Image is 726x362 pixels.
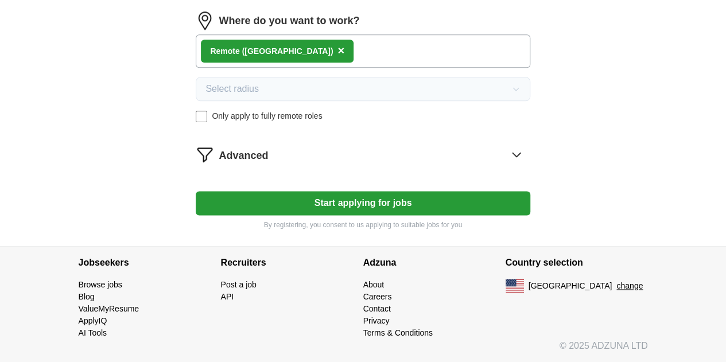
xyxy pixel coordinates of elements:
[337,42,344,60] button: ×
[210,45,333,57] div: Remote ([GEOGRAPHIC_DATA])
[196,111,207,122] input: Only apply to fully remote roles
[529,280,612,292] span: [GEOGRAPHIC_DATA]
[219,148,268,164] span: Advanced
[79,280,122,289] a: Browse jobs
[363,304,391,313] a: Contact
[363,328,433,337] a: Terms & Conditions
[205,82,259,96] span: Select radius
[337,44,344,57] span: ×
[79,316,107,325] a: ApplyIQ
[616,280,643,292] button: change
[79,304,139,313] a: ValueMyResume
[219,13,359,29] label: Where do you want to work?
[196,11,214,30] img: location.png
[196,220,530,230] p: By registering, you consent to us applying to suitable jobs for you
[69,339,657,362] div: © 2025 ADZUNA LTD
[221,280,257,289] a: Post a job
[363,280,385,289] a: About
[79,328,107,337] a: AI Tools
[196,145,214,164] img: filter
[363,292,392,301] a: Careers
[506,247,648,279] h4: Country selection
[221,292,234,301] a: API
[196,77,530,101] button: Select radius
[79,292,95,301] a: Blog
[363,316,390,325] a: Privacy
[196,191,530,215] button: Start applying for jobs
[506,279,524,293] img: US flag
[212,110,322,122] span: Only apply to fully remote roles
